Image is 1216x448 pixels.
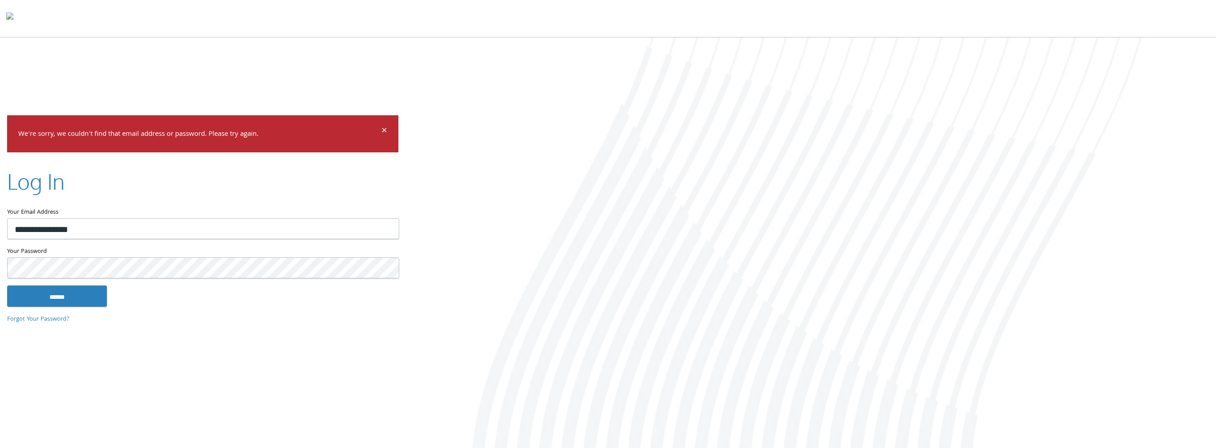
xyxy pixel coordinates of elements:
span: × [381,123,387,140]
p: We're sorry, we couldn't find that email address or password. Please try again. [18,128,380,141]
a: Forgot Your Password? [7,314,70,324]
button: Dismiss alert [381,126,387,137]
img: todyl-logo-dark.svg [6,9,13,27]
h2: Log In [7,167,65,196]
label: Your Password [7,246,398,257]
